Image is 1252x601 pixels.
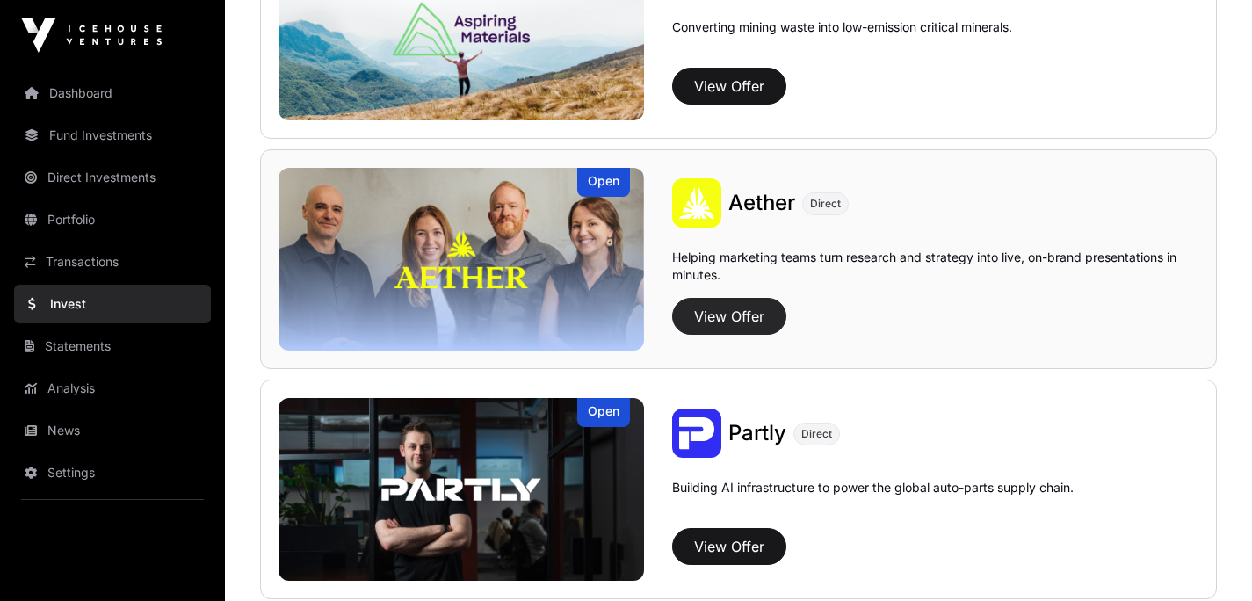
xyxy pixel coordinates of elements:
a: Aether [728,189,795,217]
a: Partly [728,419,786,447]
p: Building AI infrastructure to power the global auto-parts supply chain. [672,479,1074,521]
iframe: Chat Widget [1164,517,1252,601]
div: Open [577,168,630,197]
span: Partly [728,420,786,445]
button: View Offer [672,298,786,335]
img: Partly [279,398,644,581]
a: Dashboard [14,74,211,112]
img: Icehouse Ventures Logo [21,18,162,53]
a: Analysis [14,369,211,408]
div: Open [577,398,630,427]
a: Direct Investments [14,158,211,197]
a: Settings [14,453,211,492]
a: Statements [14,327,211,366]
span: Direct [801,427,832,441]
p: Helping marketing teams turn research and strategy into live, on-brand presentations in minutes. [672,249,1198,291]
a: Portfolio [14,200,211,239]
a: AetherOpen [279,168,644,351]
a: Fund Investments [14,116,211,155]
button: View Offer [672,528,786,565]
a: PartlyOpen [279,398,644,581]
span: Direct [810,197,841,211]
p: Converting mining waste into low-emission critical minerals. [672,18,1012,61]
img: Aether [279,168,644,351]
span: Aether [728,190,795,215]
a: News [14,411,211,450]
a: Invest [14,285,211,323]
button: View Offer [672,68,786,105]
img: Partly [672,409,721,458]
a: Transactions [14,243,211,281]
img: Aether [672,178,721,228]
